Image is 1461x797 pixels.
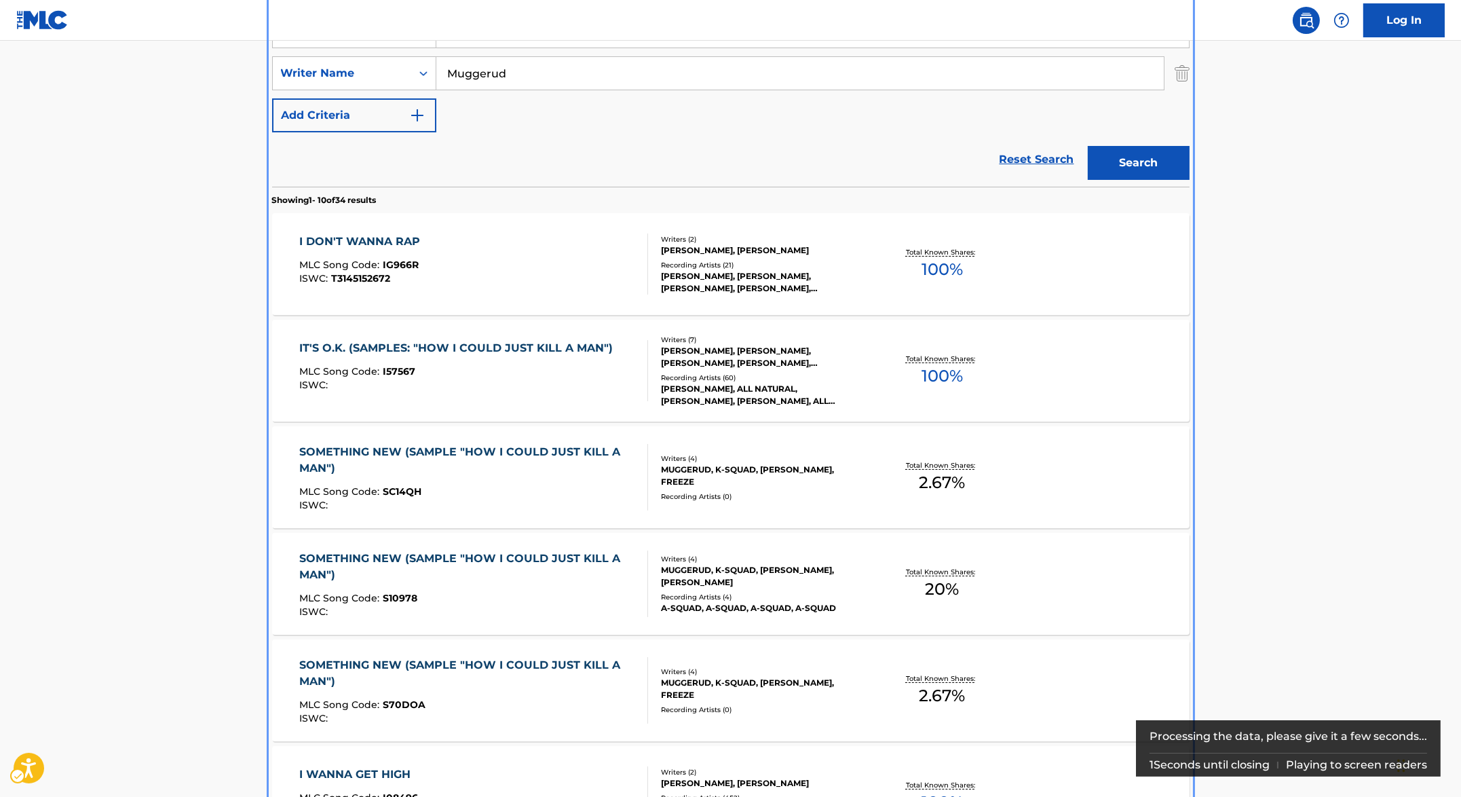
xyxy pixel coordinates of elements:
a: Log In [1363,3,1445,37]
div: Writer Name [281,65,403,81]
div: Writers ( 7 ) [661,335,866,345]
img: search [1298,12,1314,29]
span: I57567 [383,365,415,377]
div: [PERSON_NAME], [PERSON_NAME] [661,777,866,790]
span: MLC Song Code : [299,592,383,604]
div: [PERSON_NAME], [PERSON_NAME] [661,244,866,257]
span: ISWC : [299,606,331,618]
span: 20 % [925,577,959,601]
input: Search... [436,57,1164,90]
div: Writers ( 4 ) [661,667,866,677]
span: IG966R [383,259,419,271]
span: ISWC : [299,272,331,284]
a: I DON'T WANNA RAPMLC Song Code:IG966RISWC:T3145152672Writers (2)[PERSON_NAME], [PERSON_NAME]Recor... [272,213,1190,315]
div: MUGGERUD, K-SQUAD, [PERSON_NAME], FREEZE [661,677,866,701]
div: I DON'T WANNA RAP [299,234,427,250]
div: Processing the data, please give it a few seconds... [1150,720,1427,753]
span: 2.67 % [919,470,965,495]
span: MLC Song Code : [299,259,383,271]
button: Add Criteria [272,98,436,132]
div: Recording Artists ( 0 ) [661,492,866,502]
span: 100 % [922,257,963,282]
div: MUGGERUD, K-SQUAD, [PERSON_NAME], [PERSON_NAME] [661,564,866,589]
div: MUGGERUD, K-SQUAD, [PERSON_NAME], FREEZE [661,464,866,488]
span: S10978 [383,592,417,604]
div: SOMETHING NEW (SAMPLE "HOW I COULD JUST KILL A MAN") [299,657,637,690]
div: [PERSON_NAME], [PERSON_NAME], [PERSON_NAME], [PERSON_NAME],[PERSON_NAME], [PERSON_NAME], [PERSON_... [661,270,866,295]
span: ISWC : [299,499,331,511]
p: Showing 1 - 10 of 34 results [272,194,377,206]
span: ISWC : [299,712,331,724]
button: Search [1088,146,1190,180]
span: MLC Song Code : [299,365,383,377]
div: Writers ( 4 ) [661,453,866,464]
p: Total Known Shares: [906,673,979,684]
div: SOMETHING NEW (SAMPLE "HOW I COULD JUST KILL A MAN") [299,551,637,583]
span: 2.67 % [919,684,965,708]
img: 9d2ae6d4665cec9f34b9.svg [409,107,425,124]
div: IT'S O.K. (SAMPLES: "HOW I COULD JUST KILL A MAN") [299,340,620,356]
div: A-SQUAD, A-SQUAD, A-SQUAD, A-SQUAD [661,602,866,614]
span: S70DOA [383,699,425,711]
a: SOMETHING NEW (SAMPLE "HOW I COULD JUST KILL A MAN")MLC Song Code:S10978ISWC:Writers (4)MUGGERUD,... [272,533,1190,635]
p: Total Known Shares: [906,567,979,577]
div: SOMETHING NEW (SAMPLE "HOW I COULD JUST KILL A MAN") [299,444,637,477]
span: 1 [1150,758,1154,771]
div: Recording Artists ( 60 ) [661,373,866,383]
div: Writers ( 2 ) [661,767,866,777]
div: Writers ( 2 ) [661,234,866,244]
div: I WANNA GET HIGH [299,766,418,783]
div: Recording Artists ( 4 ) [661,592,866,602]
img: Delete Criterion [1175,56,1190,90]
div: [PERSON_NAME], ALL NATURAL, [PERSON_NAME], [PERSON_NAME], ALL NATURAL [661,383,866,407]
span: ISWC : [299,379,331,391]
span: MLC Song Code : [299,699,383,711]
div: Recording Artists ( 21 ) [661,260,866,270]
span: 100 % [922,364,963,388]
div: Recording Artists ( 0 ) [661,705,866,715]
p: Total Known Shares: [906,460,979,470]
span: SC14QH [383,485,421,498]
p: Total Known Shares: [906,247,979,257]
a: Reset Search [993,145,1081,174]
a: IT'S O.K. (SAMPLES: "HOW I COULD JUST KILL A MAN")MLC Song Code:I57567ISWC:Writers (7)[PERSON_NAM... [272,320,1190,422]
span: T3145152672 [331,272,390,284]
img: help [1333,12,1350,29]
img: MLC Logo [16,10,69,30]
form: Search Form [272,14,1190,187]
span: MLC Song Code : [299,485,383,498]
div: Writers ( 4 ) [661,554,866,564]
a: SOMETHING NEW (SAMPLE "HOW I COULD JUST KILL A MAN")MLC Song Code:S70DOAISWC:Writers (4)MUGGERUD,... [272,640,1190,741]
p: Total Known Shares: [906,354,979,364]
a: SOMETHING NEW (SAMPLE "HOW I COULD JUST KILL A MAN")MLC Song Code:SC14QHISWC:Writers (4)MUGGERUD,... [272,426,1190,528]
p: Total Known Shares: [906,780,979,790]
div: [PERSON_NAME], [PERSON_NAME], [PERSON_NAME], [PERSON_NAME], [PERSON_NAME], [PERSON_NAME], [PERSON... [661,345,866,369]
